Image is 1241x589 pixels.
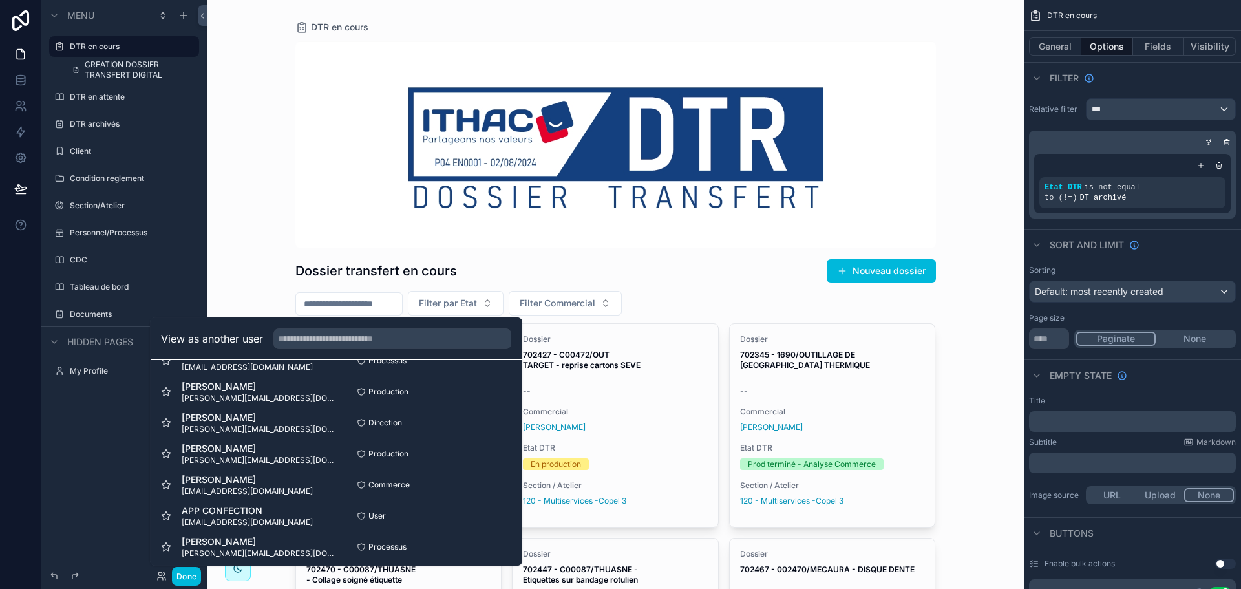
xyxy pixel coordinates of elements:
label: DTR en cours [70,41,191,52]
label: DTR en attente [70,92,191,102]
span: [PERSON_NAME] [182,411,336,424]
button: General [1029,37,1081,56]
span: User [368,511,386,521]
button: None [1156,332,1234,346]
button: URL [1088,488,1136,502]
button: Upload [1136,488,1185,502]
label: Image source [1029,490,1081,500]
button: Default: most recently created [1029,281,1236,303]
label: Sorting [1029,265,1055,275]
h2: View as another user [161,331,263,347]
label: My Profile [70,366,191,376]
span: is not equal to (!=) [1045,183,1140,202]
label: Enable bulk actions [1045,559,1115,569]
span: [EMAIL_ADDRESS][DOMAIN_NAME] [182,517,313,528]
label: DTR archivés [70,119,191,129]
span: Menu [67,9,94,22]
button: Fields [1133,37,1185,56]
span: [PERSON_NAME] [182,442,336,455]
button: Done [172,567,201,586]
span: [PERSON_NAME] [182,473,313,486]
span: DT archivé [1079,193,1126,202]
label: Condition reglement [70,173,191,184]
span: Empty state [1050,369,1112,382]
button: None [1184,488,1234,502]
span: Commerce [368,480,410,490]
span: Processus [368,542,407,552]
span: Direction [368,418,402,428]
a: CREATION DOSSIER TRANSFERT DIGITAL [65,59,199,80]
label: Subtitle [1029,437,1057,447]
span: CREATION DOSSIER TRANSFERT DIGITAL [85,59,191,80]
label: Client [70,146,191,156]
span: [EMAIL_ADDRESS][DOMAIN_NAME] [182,362,313,372]
span: [PERSON_NAME][EMAIL_ADDRESS][DOMAIN_NAME] [182,393,336,403]
span: Default: most recently created [1035,286,1163,297]
label: Title [1029,396,1045,406]
label: Personnel/Processus [70,228,191,238]
span: [PERSON_NAME][EMAIL_ADDRESS][DOMAIN_NAME] [182,455,336,466]
span: DTR en cours [1047,10,1097,21]
label: Section/Atelier [70,200,191,211]
button: Paginate [1076,332,1156,346]
span: Buttons [1050,527,1094,540]
div: scrollable content [1029,453,1236,473]
span: Production [368,449,408,459]
span: Production [368,387,408,397]
span: [PERSON_NAME][EMAIL_ADDRESS][DOMAIN_NAME] [182,548,336,559]
button: Visibility [1184,37,1236,56]
span: [EMAIL_ADDRESS][DOMAIN_NAME] [182,486,313,497]
span: Processus [368,356,407,366]
span: [PERSON_NAME] [182,380,336,393]
label: CDC [70,255,191,265]
label: Page size [1029,313,1065,323]
div: scrollable content [1029,411,1236,432]
a: Markdown [1183,437,1236,447]
span: Filter [1050,72,1079,85]
label: Tableau de bord [70,282,191,292]
span: Hidden pages [67,336,133,348]
span: Sort And Limit [1050,239,1124,252]
span: APP CONFECTION [182,504,313,517]
span: Markdown [1196,437,1236,447]
button: Options [1081,37,1133,56]
span: [PERSON_NAME][EMAIL_ADDRESS][DOMAIN_NAME] [182,424,336,434]
span: [PERSON_NAME] [182,535,336,548]
label: Documents [70,309,191,319]
label: Relative filter [1029,104,1081,114]
span: Etat DTR [1045,183,1082,192]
